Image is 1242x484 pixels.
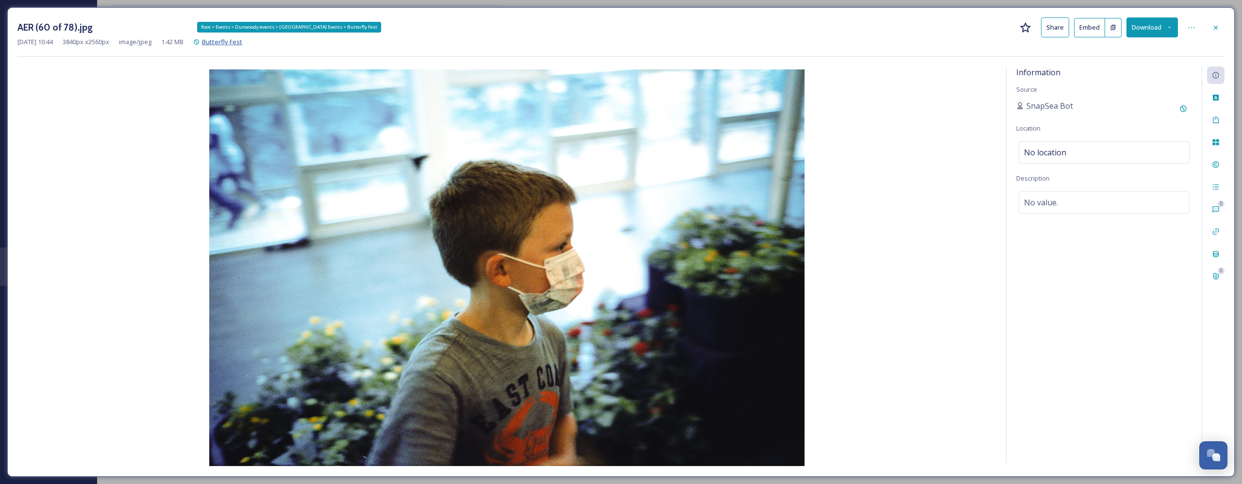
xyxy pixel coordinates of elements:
[1199,441,1227,469] button: Open Chat
[1024,197,1058,208] span: No value.
[202,37,242,46] span: Butterfly Fest
[1041,17,1069,37] button: Share
[17,37,53,47] span: [DATE] 10:44
[1016,124,1041,133] span: Location
[1016,174,1050,183] span: Description
[63,37,109,47] span: 3840 px x 2560 px
[1126,17,1178,37] button: Download
[1026,100,1073,112] span: SnapSea Bot
[17,20,93,34] h3: AER (60 of 78).jpg
[1218,200,1225,207] div: 0
[197,22,381,33] div: Root > Events > Dunwoody events > [GEOGRAPHIC_DATA] Events > Butterfly Fest
[161,37,184,47] span: 1.42 MB
[1024,147,1066,158] span: No location
[119,37,151,47] span: image/jpeg
[1016,85,1037,94] span: Source
[1016,67,1060,78] span: Information
[1218,267,1225,274] div: 0
[17,69,996,466] img: 6hKrDJC.jpg
[1074,18,1105,37] button: Embed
